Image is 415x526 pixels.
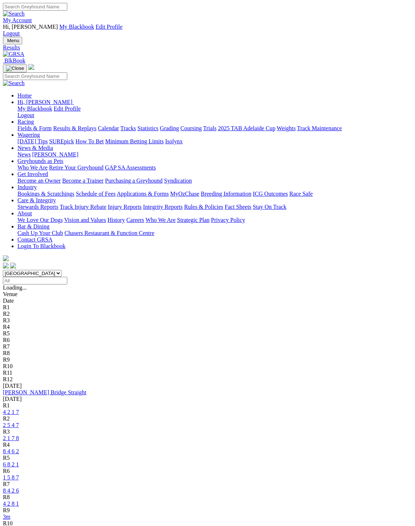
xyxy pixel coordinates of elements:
[3,356,412,363] div: R9
[3,435,19,441] a: 2 1 7 8
[3,370,412,376] div: R11
[3,389,86,395] a: [PERSON_NAME] Bridge Straight
[17,125,412,132] div: Racing
[3,57,25,64] a: BlkBook
[218,125,275,131] a: 2025 TAB Adelaide Cup
[3,461,19,467] a: 6 8 2 1
[108,204,141,210] a: Injury Reports
[3,44,412,51] a: Results
[120,125,136,131] a: Tracks
[3,30,20,36] a: Logout
[253,204,286,210] a: Stay On Track
[64,230,154,236] a: Chasers Restaurant & Function Centre
[6,65,24,71] img: Close
[3,330,412,337] div: R5
[17,151,31,158] a: News
[277,125,296,131] a: Weights
[3,442,412,448] div: R4
[3,409,19,415] a: 4 2 1 7
[17,92,32,99] a: Home
[3,487,19,494] a: 8 4 2 6
[3,383,412,389] div: [DATE]
[17,178,61,184] a: Become an Owner
[17,158,63,164] a: Greyhounds as Pets
[3,396,412,402] div: [DATE]
[17,243,65,249] a: Login To Blackbook
[3,324,412,330] div: R4
[76,191,115,197] a: Schedule of Fees
[180,125,202,131] a: Coursing
[3,24,58,30] span: Hi, [PERSON_NAME]
[17,191,74,197] a: Bookings & Scratchings
[3,284,27,291] span: Loading...
[17,99,74,105] a: Hi, [PERSON_NAME]
[3,494,412,501] div: R8
[160,125,179,131] a: Grading
[3,317,412,324] div: R3
[17,99,72,105] span: Hi, [PERSON_NAME]
[3,481,412,487] div: R7
[17,204,58,210] a: Stewards Reports
[17,105,52,112] a: My Blackbook
[17,184,37,190] a: Industry
[225,204,251,210] a: Fact Sheets
[3,17,32,23] a: My Account
[253,191,288,197] a: ICG Outcomes
[17,145,53,151] a: News & Media
[201,191,251,197] a: Breeding Information
[170,191,199,197] a: MyOzChase
[164,178,192,184] a: Syndication
[143,204,183,210] a: Integrity Reports
[17,138,48,144] a: [DATE] Tips
[17,112,34,118] a: Logout
[7,38,19,43] span: Menu
[17,204,412,210] div: Care & Integrity
[211,217,245,223] a: Privacy Policy
[17,178,412,184] div: Get Involved
[4,57,25,64] span: BlkBook
[3,3,67,11] input: Search
[3,291,412,298] div: Venue
[3,350,412,356] div: R8
[3,277,67,284] input: Select date
[17,105,412,119] div: Hi, [PERSON_NAME]
[3,468,412,474] div: R6
[3,514,10,520] a: 3m
[17,171,48,177] a: Get Involved
[3,72,67,80] input: Search
[17,138,412,145] div: Wagering
[28,64,34,70] img: logo-grsa-white.png
[49,164,104,171] a: Retire Your Greyhound
[10,263,16,268] img: twitter.svg
[3,448,19,454] a: 8 4 6 2
[3,422,19,428] a: 2 5 4 7
[3,402,412,409] div: R1
[3,363,412,370] div: R10
[17,230,63,236] a: Cash Up Your Club
[145,217,176,223] a: Who We Are
[3,311,412,317] div: R2
[3,337,412,343] div: R6
[3,415,412,422] div: R2
[177,217,210,223] a: Strategic Plan
[60,204,106,210] a: Track Injury Rebate
[3,263,9,268] img: facebook.svg
[105,138,164,144] a: Minimum Betting Limits
[3,80,25,87] img: Search
[17,223,49,230] a: Bar & Dining
[3,474,19,481] a: 1 5 8 7
[17,164,412,171] div: Greyhounds as Pets
[17,132,40,138] a: Wagering
[17,164,48,171] a: Who We Are
[32,151,78,158] a: [PERSON_NAME]
[53,125,96,131] a: Results & Replays
[54,105,81,112] a: Edit Profile
[17,151,412,158] div: News & Media
[59,24,94,30] a: My Blackbook
[137,125,159,131] a: Statistics
[17,230,412,236] div: Bar & Dining
[17,119,34,125] a: Racing
[117,191,169,197] a: Applications & Forms
[3,343,412,350] div: R7
[62,178,104,184] a: Become a Trainer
